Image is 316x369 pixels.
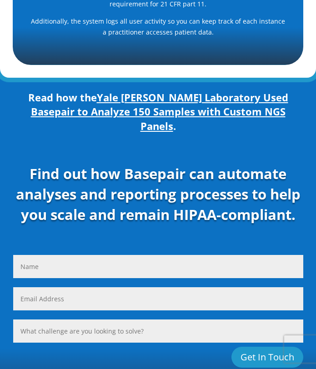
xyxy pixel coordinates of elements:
p: Additionally, the system logs all user activity so you can keep track of each instance a practiti... [31,16,285,38]
strong: Find out how Basepair can automate analyses and reporting processes to help you scale and remain ... [16,164,301,224]
strong: Read how the [28,90,288,133]
button: Get In Touch [231,347,303,368]
a: Yale [PERSON_NAME] Laboratory Used Basepair to Analyze 150 Samples with Custom NGS Panels. [31,90,288,133]
input: Name [13,255,303,278]
span: Yale [PERSON_NAME] Laboratory Used Basepair to Analyze 150 Samples with Custom NGS Panels [31,90,288,133]
input: What challenge are you looking to solve? [13,319,303,343]
input: Email Address [13,287,303,310]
